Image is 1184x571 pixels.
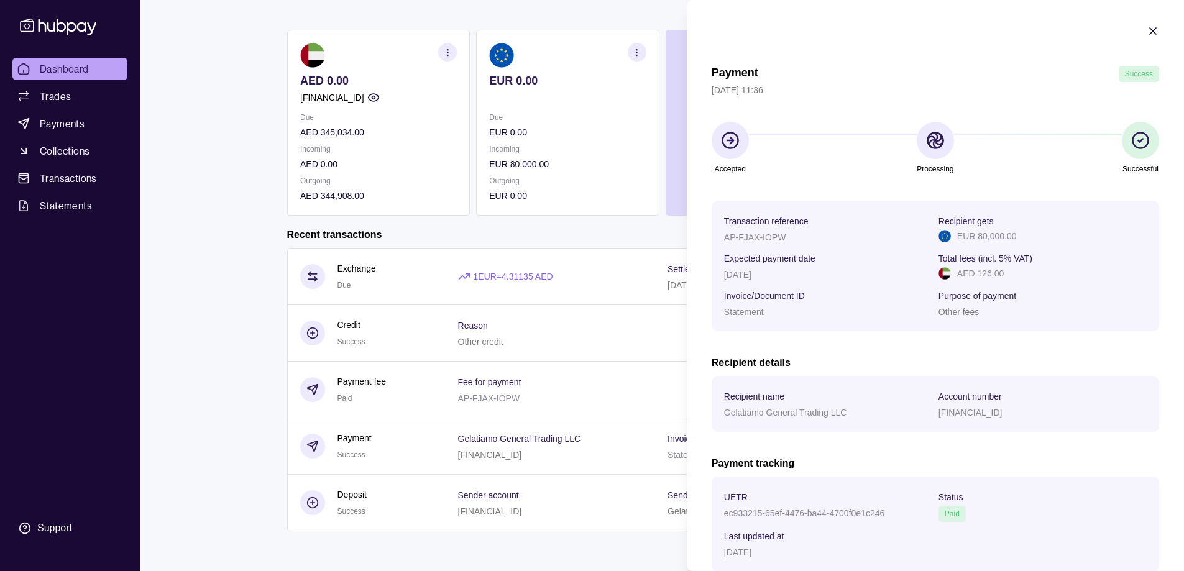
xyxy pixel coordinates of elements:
h1: Payment [712,66,758,82]
h2: Payment tracking [712,457,1159,470]
p: Invoice/Document ID [724,291,805,301]
p: Transaction reference [724,216,809,226]
p: ec933215-65ef-4476-ba44-4700f0e1c246 [724,508,884,518]
p: [DATE] 11:36 [712,83,1159,97]
p: UETR [724,492,748,502]
p: Recipient name [724,391,784,401]
p: Processing [917,162,953,176]
p: Account number [938,391,1002,401]
p: Accepted [715,162,746,176]
p: Successful [1122,162,1159,176]
span: Success [1125,70,1153,78]
p: Gelatiamo General Trading LLC [724,408,847,418]
p: [FINANCIAL_ID] [938,408,1003,418]
p: Total fees (incl. 5% VAT) [938,254,1032,263]
p: Last updated at [724,531,784,541]
p: EUR 80,000.00 [957,229,1017,243]
p: Expected payment date [724,254,815,263]
p: Purpose of payment [938,291,1016,301]
img: eu [938,230,951,242]
h2: Recipient details [712,356,1159,370]
p: Recipient gets [938,216,994,226]
p: Status [938,492,963,502]
img: ae [938,267,951,280]
p: AED 126.00 [957,267,1004,280]
p: [DATE] [724,270,751,280]
p: Other fees [938,307,979,317]
span: Paid [945,509,960,518]
p: [DATE] [724,547,751,557]
p: Statement [724,307,764,317]
p: AP-FJAX-IOPW [724,232,786,242]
